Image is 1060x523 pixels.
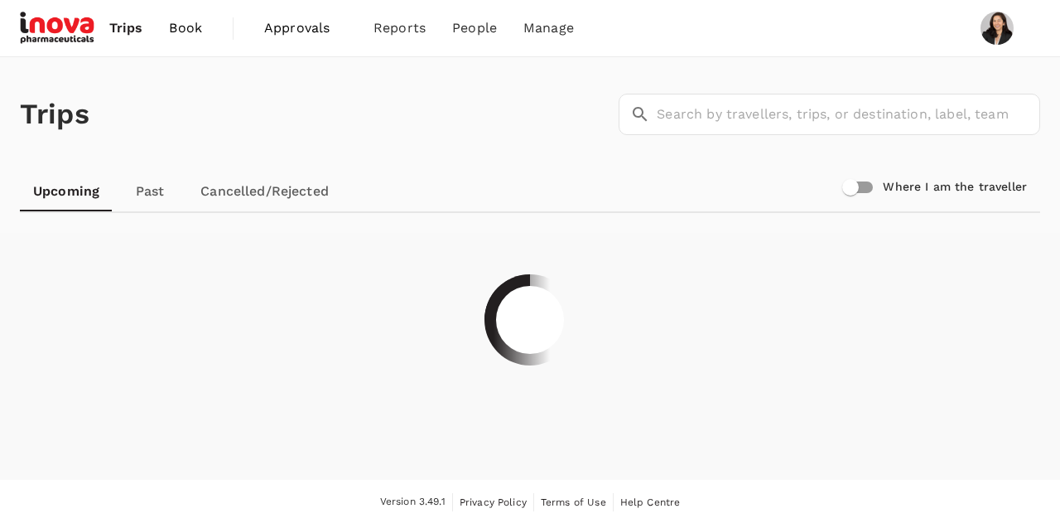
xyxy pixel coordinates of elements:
[187,172,342,211] a: Cancelled/Rejected
[380,494,446,511] span: Version 3.49.1
[109,18,143,38] span: Trips
[883,178,1027,196] h6: Where I am the traveller
[373,18,426,38] span: Reports
[980,12,1014,45] img: Christine Balingit
[20,57,89,172] h1: Trips
[523,18,574,38] span: Manage
[169,18,202,38] span: Book
[264,18,347,38] span: Approvals
[541,496,606,508] span: Terms of Use
[20,10,96,46] img: iNova Pharmaceuticals
[620,493,681,511] a: Help Centre
[541,493,606,511] a: Terms of Use
[113,172,187,211] a: Past
[460,493,527,511] a: Privacy Policy
[657,94,1040,135] input: Search by travellers, trips, or destination, label, team
[460,496,527,508] span: Privacy Policy
[452,18,497,38] span: People
[20,172,113,211] a: Upcoming
[620,496,681,508] span: Help Centre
